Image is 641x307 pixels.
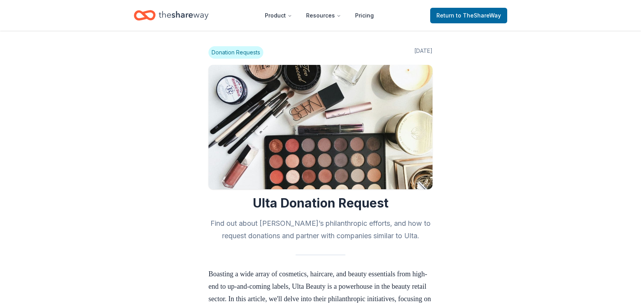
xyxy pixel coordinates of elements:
span: [DATE] [414,46,433,59]
span: Donation Requests [208,46,263,59]
button: Product [259,8,298,23]
a: Returnto TheShareWay [430,8,507,23]
img: Image for Ulta Donation Request [208,65,433,189]
span: to TheShareWay [456,12,501,19]
a: Home [134,6,208,24]
a: Pricing [349,8,380,23]
h1: Ulta Donation Request [208,195,433,211]
h2: Find out about [PERSON_NAME]’s philanthropic efforts, and how to request donations and partner wi... [208,217,433,242]
nav: Main [259,6,380,24]
button: Resources [300,8,347,23]
span: Return [436,11,501,20]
